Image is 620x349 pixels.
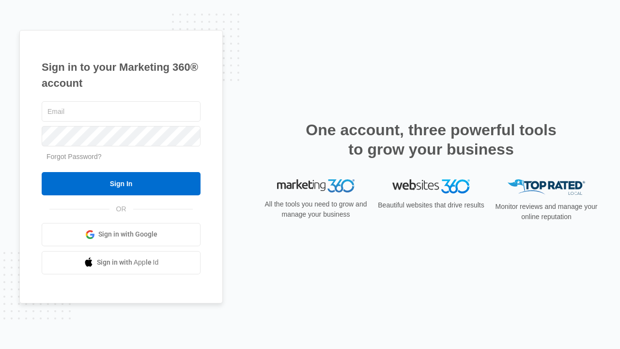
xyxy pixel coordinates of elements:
[42,251,201,274] a: Sign in with Apple Id
[492,202,601,222] p: Monitor reviews and manage your online reputation
[508,179,585,195] img: Top Rated Local
[392,179,470,193] img: Websites 360
[42,172,201,195] input: Sign In
[42,101,201,122] input: Email
[42,223,201,246] a: Sign in with Google
[377,200,485,210] p: Beautiful websites that drive results
[98,229,157,239] span: Sign in with Google
[46,153,102,160] a: Forgot Password?
[277,179,355,193] img: Marketing 360
[42,59,201,91] h1: Sign in to your Marketing 360® account
[262,199,370,220] p: All the tools you need to grow and manage your business
[303,120,559,159] h2: One account, three powerful tools to grow your business
[97,257,159,268] span: Sign in with Apple Id
[109,204,133,214] span: OR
